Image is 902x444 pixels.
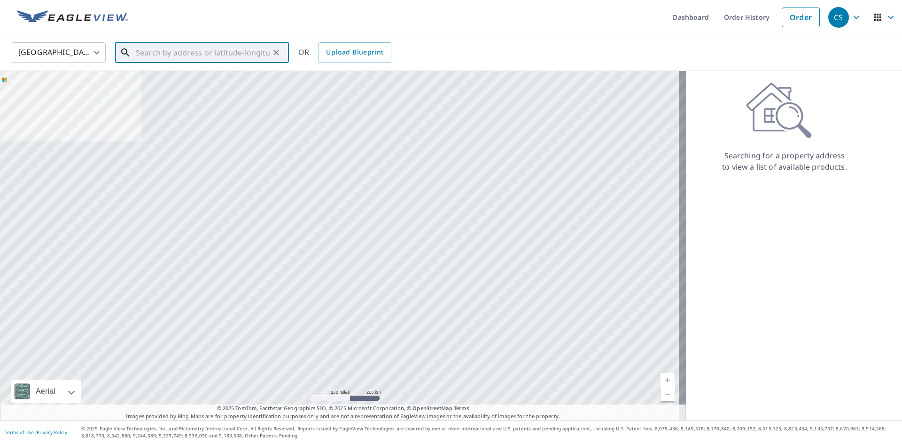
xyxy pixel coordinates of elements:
div: [GEOGRAPHIC_DATA] [12,39,106,66]
p: Searching for a property address to view a list of available products. [722,150,848,172]
span: © 2025 TomTom, Earthstar Geographics SIO, © 2025 Microsoft Corporation, © [217,405,469,413]
button: Clear [270,46,283,59]
input: Search by address or latitude-longitude [136,39,270,66]
a: OpenStreetMap [412,405,452,412]
span: Upload Blueprint [326,47,383,58]
div: CS [828,7,849,28]
p: © 2025 Eagle View Technologies, Inc. and Pictometry International Corp. All Rights Reserved. Repo... [81,425,897,439]
a: Upload Blueprint [319,42,391,63]
a: Terms of Use [5,429,34,436]
div: Aerial [11,380,81,403]
div: Aerial [33,380,58,403]
a: Current Level 5, Zoom In [661,373,675,387]
a: Order [782,8,820,27]
a: Terms [454,405,469,412]
img: EV Logo [17,10,128,24]
a: Current Level 5, Zoom Out [661,387,675,401]
a: Privacy Policy [37,429,67,436]
p: | [5,429,67,435]
div: OR [298,42,391,63]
